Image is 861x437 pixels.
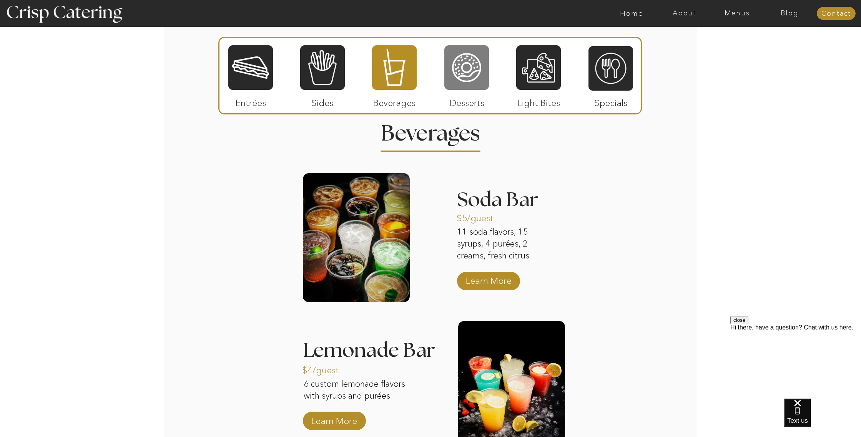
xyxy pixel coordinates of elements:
iframe: podium webchat widget bubble [784,399,861,437]
a: About [658,10,711,17]
h3: Soda Bar [457,190,564,211]
p: Light Bites [513,90,564,112]
a: Menus [711,10,763,17]
h3: Lemonade Bar [303,341,437,361]
p: $4/guest [302,357,353,379]
a: Learn More [309,408,360,430]
p: $5/guest [457,205,508,227]
p: 11 soda flavors, 15 syrups, 4 purées, 2 creams, fresh citrus [457,226,553,263]
p: Beverages [369,90,420,112]
a: Home [605,10,658,17]
p: Sides [297,90,348,112]
a: Learn More [463,268,514,290]
p: Specials [585,90,636,112]
p: 6 custom lemonade flavors with syrups and purées [304,378,410,415]
p: Entrées [225,90,276,112]
a: Contact [817,10,856,18]
iframe: podium webchat widget prompt [730,316,861,408]
h2: Beverages [381,123,480,138]
p: Desserts [441,90,492,112]
a: Blog [763,10,816,17]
